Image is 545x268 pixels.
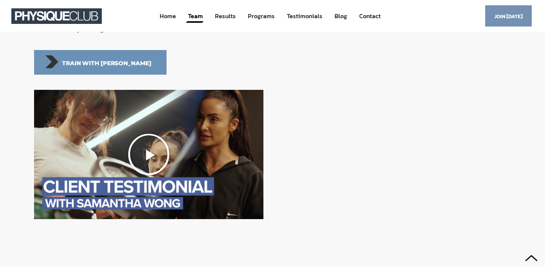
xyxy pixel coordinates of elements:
[187,9,204,23] a: Team
[485,5,532,26] a: Join [DATE]
[358,9,381,23] a: Contact
[494,9,523,24] span: Join [DATE]
[127,133,170,176] div: Play Video
[214,9,237,23] a: Results
[159,9,177,23] a: Home
[62,55,151,72] span: Train with [PERSON_NAME]
[286,9,323,23] a: Testimonials
[334,9,348,23] a: Blog
[247,9,276,23] a: Programs
[34,50,167,75] a: Train with [PERSON_NAME]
